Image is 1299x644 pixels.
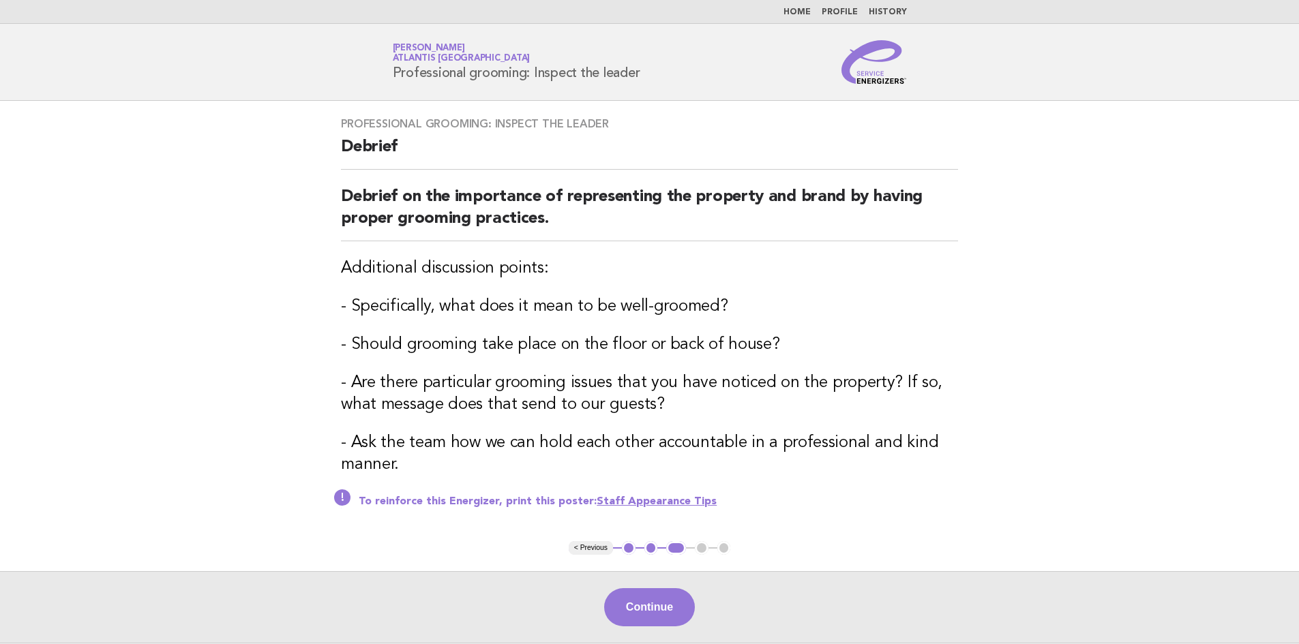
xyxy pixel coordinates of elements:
a: Home [783,8,811,16]
h3: - Are there particular grooming issues that you have noticed on the property? If so, what message... [341,372,958,416]
h3: Professional grooming: Inspect the leader [341,117,958,131]
button: < Previous [569,541,613,555]
button: 1 [622,541,636,555]
h3: - Ask the team how we can hold each other accountable in a professional and kind manner. [341,432,958,476]
a: Profile [822,8,858,16]
button: Continue [604,588,695,626]
a: History [869,8,907,16]
span: Atlantis [GEOGRAPHIC_DATA] [393,55,531,63]
p: To reinforce this Energizer, print this poster: [359,495,958,508]
button: 2 [644,541,658,555]
h2: Debrief [341,136,958,170]
a: [PERSON_NAME]Atlantis [GEOGRAPHIC_DATA] [393,44,531,63]
h3: - Specifically, what does it mean to be well-groomed? [341,296,958,318]
a: Staff Appearance Tips [597,496,717,507]
h3: - Should grooming take place on the floor or back of house? [341,334,958,356]
h1: Professional grooming: Inspect the leader [393,44,640,80]
h2: Debrief on the importance of representing the property and brand by having proper grooming practi... [341,186,958,241]
img: Service Energizers [841,40,907,84]
button: 3 [666,541,686,555]
h3: Additional discussion points: [341,258,958,279]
